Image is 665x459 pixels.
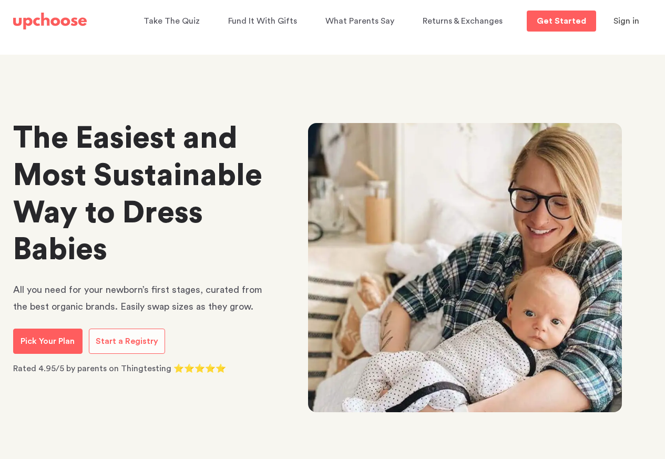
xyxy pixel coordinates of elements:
p: Pick Your Plan [21,335,75,348]
a: UpChoose [13,11,87,32]
a: Start a Registry [89,329,165,354]
img: newborn baby [308,123,622,412]
span: Returns & Exchanges [423,17,503,25]
a: Returns & Exchanges [423,11,506,32]
span: Fund It With Gifts [228,17,297,25]
a: Get Started [527,11,596,32]
span: Take The Quiz [144,17,200,25]
strong: The Easiest and Most Sustainable Way to Dress Babies [13,123,262,265]
a: Fund It With Gifts [228,11,300,32]
a: Pick Your Plan [13,329,83,354]
button: Sign in [600,11,652,32]
span: Start a Registry [96,337,158,345]
span: Sign in [613,17,639,25]
a: What Parents Say [325,11,397,32]
p: Get Started [537,17,586,25]
p: Rated 4.95/5 by parents on Thingtesting ⭐⭐⭐⭐⭐ [13,362,265,376]
img: UpChoose [13,13,87,29]
span: All you need for your newborn’s first stages, curated from the best organic brands. Easily swap s... [13,285,262,311]
span: What Parents Say [325,17,394,25]
a: Take The Quiz [144,11,203,32]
